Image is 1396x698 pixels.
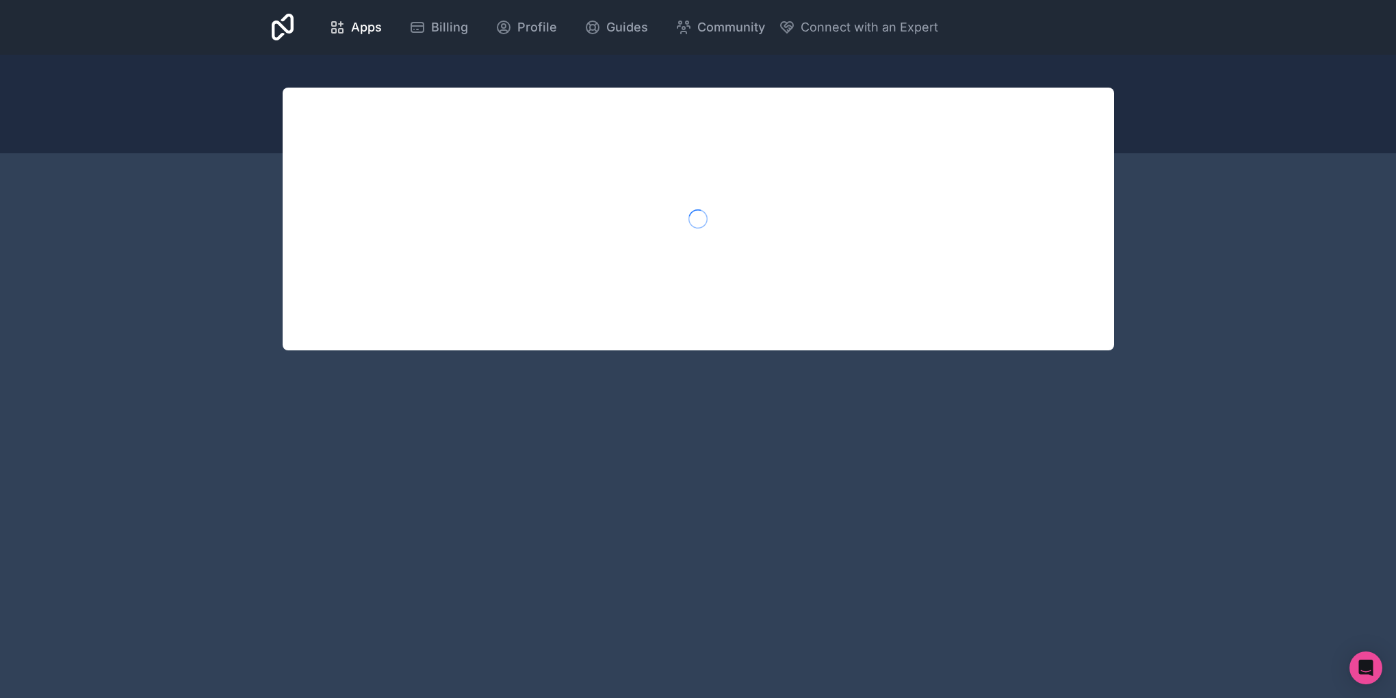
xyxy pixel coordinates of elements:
button: Connect with an Expert [779,18,938,37]
a: Billing [398,12,479,42]
span: Connect with an Expert [801,18,938,37]
span: Profile [517,18,557,37]
a: Apps [318,12,393,42]
span: Apps [351,18,382,37]
a: Guides [573,12,659,42]
div: Open Intercom Messenger [1349,651,1382,684]
span: Billing [431,18,468,37]
a: Community [664,12,776,42]
span: Community [697,18,765,37]
a: Profile [484,12,568,42]
span: Guides [606,18,648,37]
